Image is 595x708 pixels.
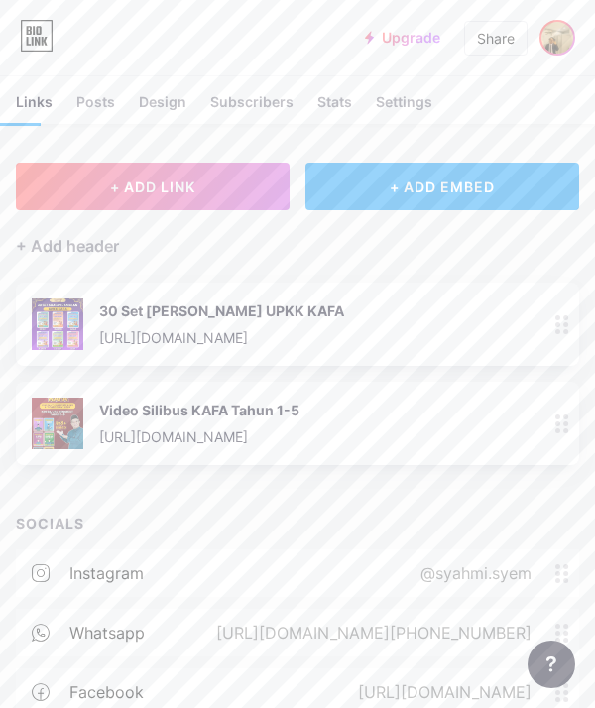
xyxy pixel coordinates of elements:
button: + ADD LINK [16,163,290,210]
a: Upgrade [365,30,440,46]
div: Links [16,91,53,124]
div: [URL][DOMAIN_NAME] [326,680,555,704]
div: Settings [376,91,432,124]
div: @syahmi.syem [389,561,555,585]
div: [URL][DOMAIN_NAME] [99,426,299,447]
img: edubyshahrulsyahmi [541,22,573,54]
div: whatsapp [69,621,145,645]
div: facebook [69,680,144,704]
img: Video Silibus KAFA Tahun 1-5 [32,398,83,449]
div: Posts [76,91,115,124]
div: + Add header [16,234,119,258]
div: Video Silibus KAFA Tahun 1-5 [99,400,299,420]
div: + ADD EMBED [305,163,579,210]
div: Design [139,91,186,124]
div: Share [477,28,515,49]
div: SOCIALS [16,513,579,533]
div: Stats [317,91,352,124]
img: 30 Set Soalan Ramalan UPKK KAFA [32,298,83,350]
span: + ADD LINK [110,178,195,195]
div: Subscribers [210,91,294,124]
div: instagram [69,561,144,585]
div: 30 Set [PERSON_NAME] UPKK KAFA [99,300,344,321]
div: [URL][DOMAIN_NAME][PHONE_NUMBER] [184,621,555,645]
div: [URL][DOMAIN_NAME] [99,327,344,348]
